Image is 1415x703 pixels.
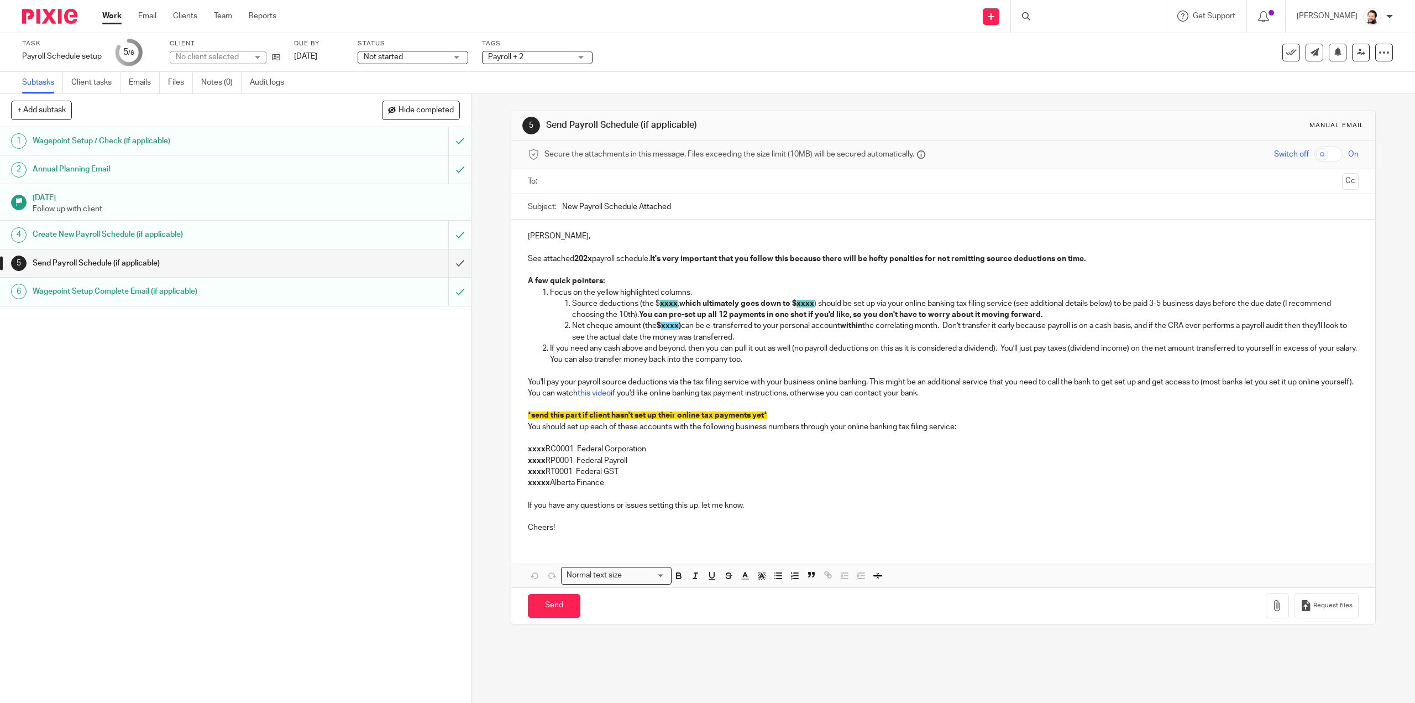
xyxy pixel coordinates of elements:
span: Request files [1313,601,1353,610]
label: To: [528,176,540,187]
button: + Add subtask [11,101,72,119]
h1: Wagepoint Setup Complete Email (if applicable) [33,283,302,300]
span: Hide completed [399,106,454,115]
strong: within [840,322,862,330]
strong: A few quick pointers: [528,277,605,285]
a: Subtasks [22,72,63,93]
span: Payroll + 2 [488,53,523,61]
button: Cc [1342,173,1359,190]
p: Focus on the yellow highlighted columns. [550,287,1358,298]
p: Cheers! [528,522,1358,533]
p: Net cheque amount (the can be e-transferred to your personal account the correlating month. Don't... [572,320,1358,343]
strong: 202x [574,255,592,263]
h1: Create New Payroll Schedule (if applicable) [33,226,302,243]
div: Manual email [1309,121,1364,130]
div: Search for option [561,567,672,584]
div: 4 [11,227,27,243]
span: Normal text size [564,570,624,581]
input: Search for option [625,570,665,581]
span: Secure the attachments in this message. Files exceeding the size limit (10MB) will be secured aut... [544,149,914,160]
h1: [DATE] [33,190,460,204]
a: Team [214,11,232,22]
p: Source deductions (the $ , ) should be set up via your online banking tax filing service (see add... [572,298,1358,321]
strong: xxxx [528,457,546,465]
span: Switch off [1274,149,1309,160]
div: 2 [11,162,27,178]
h1: Wagepoint Setup / Check (if applicable) [33,133,302,149]
a: Emails [129,72,160,93]
span: On [1348,149,1359,160]
img: Pixie [22,9,77,24]
div: 5 [11,256,27,271]
strong: xxxxx [528,479,550,487]
a: Files [168,72,193,93]
a: Work [102,11,122,22]
strong: xxxx [528,445,546,453]
p: See attached payroll schedule. [528,253,1358,264]
span: xxxx [796,300,814,308]
strong: You can pre-set up all 12 payments in one shot if you'd like, so you don't have to worry about it... [639,311,1042,319]
span: Get Support [1193,12,1235,20]
p: RP0001 Federal Payroll [528,455,1358,466]
p: If you have any questions or issues setting this up, let me know. [528,500,1358,511]
div: 6 [11,284,27,299]
a: Audit logs [250,72,292,93]
strong: xxxx [528,468,546,476]
a: Notes (0) [201,72,242,93]
div: 5 [522,117,540,134]
h1: Annual Planning Email [33,161,302,178]
p: You should set up each of these accounts with the following business numbers through your online ... [528,421,1358,433]
label: Subject: [528,201,557,212]
label: Due by [294,39,344,48]
p: You'll pay your payroll source deductions via the tax filing service with your business online ba... [528,377,1358,399]
p: [PERSON_NAME], [528,231,1358,242]
strong: $ ) [657,322,681,330]
span: Not started [364,53,403,61]
div: 5 [123,46,134,59]
span: xxxx [660,300,678,308]
p: [PERSON_NAME] [1297,11,1358,22]
div: 1 [11,133,27,149]
a: this video [578,389,611,397]
p: Alberta Finance [528,477,1358,488]
h1: Send Payroll Schedule (if applicable) [546,119,967,131]
img: Jayde%20Headshot.jpg [1363,8,1381,25]
input: Send [528,594,580,618]
label: Status [358,39,468,48]
p: RT0001 Federal GST [528,466,1358,477]
a: Reports [249,11,276,22]
button: Hide completed [382,101,460,119]
h1: Send Payroll Schedule (if applicable) [33,255,302,272]
div: No client selected [176,51,248,63]
p: RC0001 Federal Corporation [528,444,1358,455]
p: If you need any cash above and beyond, then you can pull it out as well (no payroll deductions on... [550,343,1358,366]
span: *send this part if client hasn't set up their online tax payments yet* [528,412,767,419]
span: xxxx [661,322,679,330]
span: [DATE] [294,53,317,60]
label: Tags [482,39,593,48]
div: Payroll Schedule setup [22,51,102,62]
button: Request files [1295,593,1359,618]
strong: which ultimately goes down to $ [679,300,814,308]
a: Clients [173,11,197,22]
a: Email [138,11,156,22]
a: Client tasks [71,72,120,93]
small: /6 [128,50,134,56]
strong: It's very important that you follow this because there will be hefty penalties for not remitting ... [650,255,1086,263]
label: Task [22,39,102,48]
p: Follow up with client [33,204,460,215]
label: Client [170,39,280,48]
